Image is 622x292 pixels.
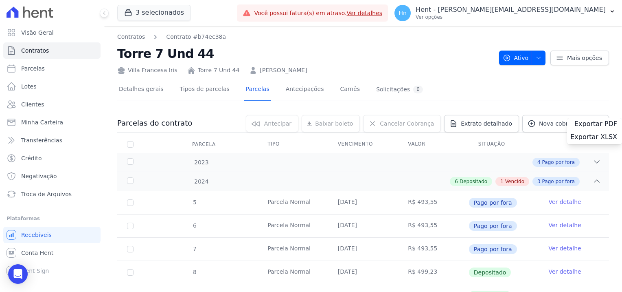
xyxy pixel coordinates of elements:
div: Open Intercom Messenger [8,264,28,284]
a: Transferências [3,132,101,148]
span: Depositado [460,178,487,185]
span: 6 [192,222,197,229]
span: Você possui fatura(s) em atraso. [254,9,382,18]
span: Nova cobrança avulsa [539,119,602,128]
a: Extrato detalhado [444,115,519,132]
span: 8 [192,269,197,275]
a: Ver detalhe [548,198,581,206]
span: Troca de Arquivos [21,190,72,198]
th: Tipo [258,136,328,153]
a: Ver detalhes [347,10,383,16]
th: Situação [469,136,539,153]
td: [DATE] [328,261,399,284]
span: Clientes [21,100,44,108]
td: R$ 493,55 [398,215,469,237]
span: Transferências [21,136,62,144]
a: Solicitações0 [375,79,425,101]
a: Contratos [117,33,145,41]
button: 3 selecionados [117,5,191,20]
span: 5 [192,199,197,206]
input: Só é possível selecionar pagamentos em aberto [127,246,134,252]
a: Antecipações [284,79,326,101]
td: [DATE] [328,215,399,237]
h2: Torre 7 Und 44 [117,44,493,63]
a: Carnês [338,79,361,101]
a: Crédito [3,150,101,166]
td: Parcela Normal [258,215,328,237]
th: Valor [398,136,469,153]
a: Ver detalhe [548,244,581,252]
div: Villa Francesa Iris [117,66,177,75]
span: 7 [192,246,197,252]
td: R$ 499,23 [398,261,469,284]
a: Negativação [3,168,101,184]
span: 1 [500,178,504,185]
div: Solicitações [376,86,423,93]
th: Vencimento [328,136,399,153]
a: Mais opções [550,51,609,65]
span: 3 [537,178,541,185]
span: Mais opções [567,54,602,62]
td: R$ 493,55 [398,191,469,214]
a: [PERSON_NAME] [260,66,307,75]
span: Negativação [21,172,57,180]
span: Contratos [21,46,49,55]
a: Exportar XLSX [570,133,619,143]
span: Pago por fora [469,198,517,208]
span: Depositado [469,268,511,277]
span: Parcelas [21,64,45,73]
a: Minha Carteira [3,114,101,131]
span: Exportar XLSX [570,133,617,141]
div: Parcela [182,136,226,153]
a: Parcelas [3,60,101,77]
input: Só é possível selecionar pagamentos em aberto [127,223,134,229]
a: Parcelas [244,79,271,101]
a: Nova cobrança avulsa [522,115,609,132]
td: Parcela Normal [258,238,328,261]
td: R$ 493,55 [398,238,469,261]
a: Torre 7 Und 44 [198,66,239,75]
a: Clientes [3,96,101,113]
a: Lotes [3,78,101,95]
td: [DATE] [328,238,399,261]
h3: Parcelas do contrato [117,118,192,128]
span: 4 [537,159,541,166]
a: Conta Hent [3,245,101,261]
span: Pago por fora [469,221,517,231]
td: Parcela Normal [258,261,328,284]
a: Contratos [3,42,101,59]
span: Minha Carteira [21,118,63,126]
span: Extrato detalhado [461,119,512,128]
a: Contrato #b74ec38a [166,33,226,41]
span: Lotes [21,82,37,91]
p: Ver opções [416,14,606,20]
span: 6 [455,178,458,185]
nav: Breadcrumb [117,33,493,41]
span: Crédito [21,154,42,162]
span: Pago por fora [542,178,575,185]
span: Ativo [503,51,529,65]
span: Vencido [505,178,524,185]
td: [DATE] [328,191,399,214]
div: Plataformas [7,214,97,223]
span: Conta Hent [21,249,53,257]
input: Só é possível selecionar pagamentos em aberto [127,269,134,276]
span: Visão Geral [21,29,54,37]
a: Ver detalhe [548,268,581,276]
td: Parcela Normal [258,191,328,214]
a: Visão Geral [3,24,101,41]
span: Recebíveis [21,231,52,239]
div: 0 [413,86,423,93]
a: Detalhes gerais [117,79,165,101]
a: Recebíveis [3,227,101,243]
button: Ativo [499,51,546,65]
span: Pago por fora [542,159,575,166]
a: Troca de Arquivos [3,186,101,202]
span: Hn [399,10,406,16]
span: Pago por fora [469,244,517,254]
button: Hn Hent - [PERSON_NAME][EMAIL_ADDRESS][DOMAIN_NAME] Ver opções [388,2,622,24]
a: Ver detalhe [548,221,581,229]
input: Só é possível selecionar pagamentos em aberto [127,199,134,206]
nav: Breadcrumb [117,33,226,41]
a: Tipos de parcelas [178,79,231,101]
